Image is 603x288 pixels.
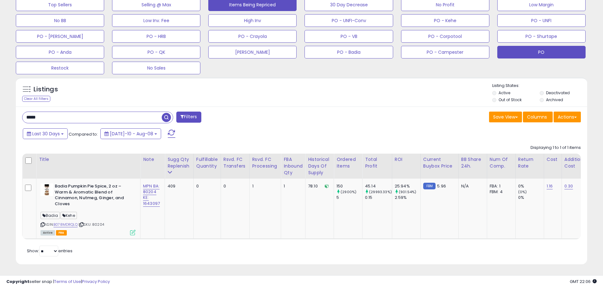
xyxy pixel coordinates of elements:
b: Badia Pumpkin Pie Spice, 2 oz – Warm & Aromatic Blend of Cinnamon, Nutmeg, Ginger, and Cloves [55,183,132,208]
label: Deactivated [546,90,570,95]
p: Listing States: [492,83,587,89]
button: PO - Campester [401,46,489,58]
span: [DATE]-10 - Aug-08 [110,131,153,137]
small: (29993.33%) [369,189,392,194]
div: Ordered Items [336,156,360,169]
div: 1 [284,183,300,189]
div: N/A [461,183,482,189]
a: 1.16 [547,183,553,189]
div: BB Share 24h. [461,156,484,169]
label: Out of Stock [499,97,522,102]
div: Rsvd. FC Transfers [223,156,247,169]
a: Privacy Policy [82,279,110,285]
div: 409 [167,183,189,189]
button: Restock [16,62,104,74]
span: FBA [56,230,67,236]
span: Show: entries [27,248,72,254]
div: seller snap | | [6,279,110,285]
div: Title [39,156,138,163]
span: Compared to: [69,131,98,137]
span: Last 30 Days [32,131,60,137]
button: Save View [489,112,522,122]
a: MPN BA: 80204 KE: 1643097 [143,183,160,207]
button: PO - Anda [16,46,104,58]
button: PO - Badia [305,46,393,58]
div: 150 [336,183,362,189]
button: Low Inv. Fee [112,14,200,27]
div: Clear All Filters [22,96,50,102]
div: FBA: 1 [490,183,511,189]
button: PO - [PERSON_NAME] [16,30,104,43]
strong: Copyright [6,279,29,285]
div: Note [143,156,162,163]
a: 0.30 [564,183,573,189]
div: Fulfillable Quantity [196,156,218,169]
button: Filters [176,112,201,123]
button: PO - HRB [112,30,200,43]
small: (2900%) [341,189,356,194]
div: Historical Days Of Supply [308,156,331,176]
button: PO - Corpotool [401,30,489,43]
button: No Sales [112,62,200,74]
div: 0 [223,183,245,189]
div: Cost [547,156,559,163]
div: FBM: 4 [490,189,511,195]
small: (901.54%) [399,189,416,194]
a: Terms of Use [54,279,81,285]
div: ASIN: [41,183,135,235]
div: 0% [518,183,544,189]
span: 5.96 [437,183,446,189]
img: 411sC-5s6ES._SL40_.jpg [41,183,53,196]
div: Rsvd. FC Processing [252,156,279,169]
button: High Inv [208,14,297,27]
button: Columns [523,112,553,122]
button: PO - UNFI [497,14,586,27]
div: 1 [252,183,276,189]
button: Last 30 Days [23,128,68,139]
button: [DATE]-10 - Aug-08 [100,128,161,139]
div: 5 [336,195,362,200]
button: PO - QK [112,46,200,58]
button: PO - Kehe [401,14,489,27]
div: 2.59% [395,195,420,200]
button: No BB [16,14,104,27]
span: Columns [527,114,547,120]
div: Num of Comp. [490,156,513,169]
a: B078MDRQLQ [53,222,78,227]
span: | SKU: 80204 [79,222,104,227]
small: (0%) [518,189,527,194]
div: FBA inbound Qty [284,156,303,176]
label: Archived [546,97,563,102]
div: Current Buybox Price [423,156,456,169]
button: Actions [554,112,581,122]
button: PO - Shurtape [497,30,586,43]
div: 45.14 [365,183,392,189]
span: Badia [41,212,60,219]
button: PO - Crayola [208,30,297,43]
button: [PERSON_NAME] [208,46,297,58]
div: Return Rate [518,156,541,169]
button: PO - UNFI-Conv [305,14,393,27]
div: 0 [196,183,216,189]
h5: Listings [34,85,58,94]
span: 2025-09-9 22:06 GMT [570,279,597,285]
div: Sugg Qty Replenish [167,156,191,169]
label: Active [499,90,510,95]
small: FBM [423,183,436,189]
div: Displaying 1 to 1 of 1 items [531,145,581,151]
span: Kehe [60,212,77,219]
span: All listings currently available for purchase on Amazon [41,230,55,236]
div: Total Profit [365,156,389,169]
div: 0.15 [365,195,392,200]
div: 0% [518,195,544,200]
div: 78.10 [308,183,329,189]
div: 25.94% [395,183,420,189]
button: PO [497,46,586,58]
th: Please note that this number is a calculation based on your required days of coverage and your ve... [165,154,194,179]
div: Additional Cost [564,156,587,169]
div: ROI [395,156,418,163]
button: PO - VB [305,30,393,43]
